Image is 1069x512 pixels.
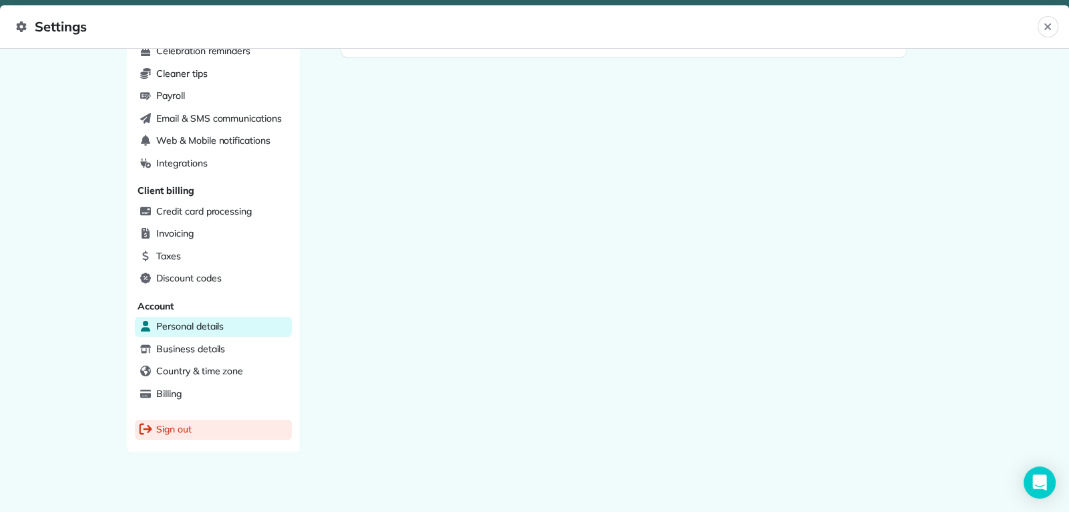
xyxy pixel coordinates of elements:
[135,420,292,440] a: Sign out
[156,44,250,57] span: Celebration reminders
[135,202,292,222] a: Credit card processing
[156,67,208,80] span: Cleaner tips
[156,112,282,125] span: Email & SMS communications
[156,387,182,400] span: Billing
[135,269,292,289] a: Discount codes
[135,109,292,129] a: Email & SMS communications
[1038,16,1058,37] button: Close
[135,131,292,151] a: Web & Mobile notifications
[156,342,225,356] span: Business details
[138,184,194,197] span: Client billing
[156,134,270,147] span: Web & Mobile notifications
[156,422,192,436] span: Sign out
[135,247,292,267] a: Taxes
[135,317,292,337] a: Personal details
[138,300,174,312] span: Account
[156,89,185,102] span: Payroll
[135,154,292,174] a: Integrations
[16,16,1038,37] span: Settings
[135,362,292,382] a: Country & time zone
[156,319,224,333] span: Personal details
[135,340,292,360] a: Business details
[156,205,252,218] span: Credit card processing
[135,384,292,404] a: Billing
[135,224,292,244] a: Invoicing
[156,271,221,285] span: Discount codes
[135,41,292,61] a: Celebration reminders
[1024,467,1056,499] div: Open Intercom Messenger
[135,64,292,84] a: Cleaner tips
[156,156,208,170] span: Integrations
[156,364,243,378] span: Country & time zone
[156,227,194,240] span: Invoicing
[156,249,181,263] span: Taxes
[135,86,292,106] a: Payroll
